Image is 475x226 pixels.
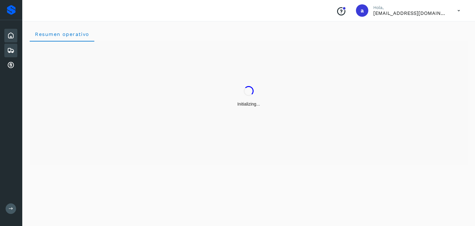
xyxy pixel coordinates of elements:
span: Resumen operativo [35,31,89,37]
div: Inicio [4,29,17,42]
p: aux.facturacion@atpilot.mx [373,10,447,16]
p: Hola, [373,5,447,10]
div: Embarques [4,44,17,57]
div: Cuentas por cobrar [4,59,17,72]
